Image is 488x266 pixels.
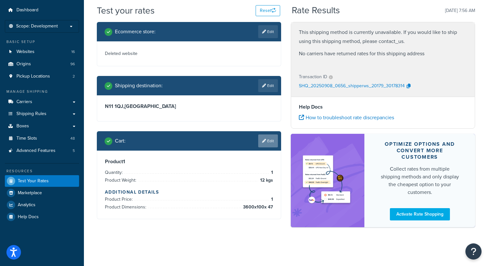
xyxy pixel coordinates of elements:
a: Marketplace [5,187,79,199]
a: Dashboard [5,4,79,16]
img: feature-image-rateshop-7084cbbcb2e67ef1d54c2e976f0e592697130d5817b016cf7cc7e13314366067.png [300,144,355,218]
div: Deleted website [97,41,281,66]
a: Edit [258,79,278,92]
li: Origins [5,58,79,70]
span: Origins [16,61,31,67]
a: Test Your Rates [5,175,79,187]
a: Origins96 [5,58,79,70]
p: This shipping method is currently unavailable. If you would like to ship using this shipping meth... [299,28,467,46]
a: Activate Rate Shopping [390,208,450,220]
p: Transaction ID [299,72,327,81]
span: 5 [73,148,75,154]
div: Resources [5,168,79,174]
a: Carriers [5,96,79,108]
p: No carriers have returned rates for this shipping address [299,49,467,58]
p: SHQ_20250908_0656_shipperws_20179_30178314 [299,81,405,91]
span: 2 [73,74,75,79]
span: Test Your Rates [18,178,49,184]
li: Advanced Features [5,145,79,157]
span: 16 [71,49,75,55]
h2: Ecommerce store : [115,29,156,35]
a: Analytics [5,199,79,211]
span: Analytics [18,202,36,208]
div: Collect rates from multiple shipping methods and only display the cheapest option to your customers. [380,165,460,196]
span: Scope: Development [16,24,58,29]
a: Advanced Features5 [5,145,79,157]
span: Product Weight: [105,177,138,184]
a: Shipping Rules [5,108,79,120]
span: 1 [269,196,273,203]
div: Manage Shipping [5,89,79,94]
button: Reset [256,5,280,16]
span: Pickup Locations [16,74,50,79]
h2: Rate Results [292,5,340,16]
div: Basic Setup [5,39,79,45]
h2: Cart : [115,138,126,144]
li: Time Slots [5,133,79,144]
div: Optimize options and convert more customers [380,141,460,160]
span: 1 [269,169,273,176]
button: Open Resource Center [465,243,482,260]
h4: Additional Details [105,189,273,196]
span: Dashboard [16,7,38,13]
span: Marketplace [18,190,42,196]
h1: Test your rates [97,4,155,17]
h3: Product 1 [105,158,273,165]
span: Boxes [16,123,29,129]
span: 96 [70,61,75,67]
a: How to troubleshoot rate discrepancies [299,114,394,121]
a: Edit [258,134,278,147]
span: Help Docs [18,214,39,220]
a: Pickup Locations2 [5,70,79,82]
a: Boxes [5,120,79,132]
span: Time Slots [16,136,37,141]
a: Websites16 [5,46,79,58]
span: Product Price: [105,196,134,203]
span: Product Dimensions: [105,204,148,210]
span: 3600 x 100 x 47 [241,203,273,211]
p: [DATE] 7:56 AM [445,6,475,15]
span: Quantity: [105,169,124,176]
span: Websites [16,49,35,55]
span: Carriers [16,99,32,105]
span: Advanced Features [16,148,56,154]
h3: N11 1QJ , [GEOGRAPHIC_DATA] [105,103,273,110]
h4: Help Docs [299,103,467,111]
h2: Shipping destination : [115,83,163,89]
li: Websites [5,46,79,58]
span: 12 kgs [259,176,273,184]
span: Shipping Rules [16,111,46,117]
a: Edit [258,25,278,38]
li: Pickup Locations [5,70,79,82]
a: Time Slots48 [5,133,79,144]
a: Help Docs [5,211,79,223]
span: 48 [70,136,75,141]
